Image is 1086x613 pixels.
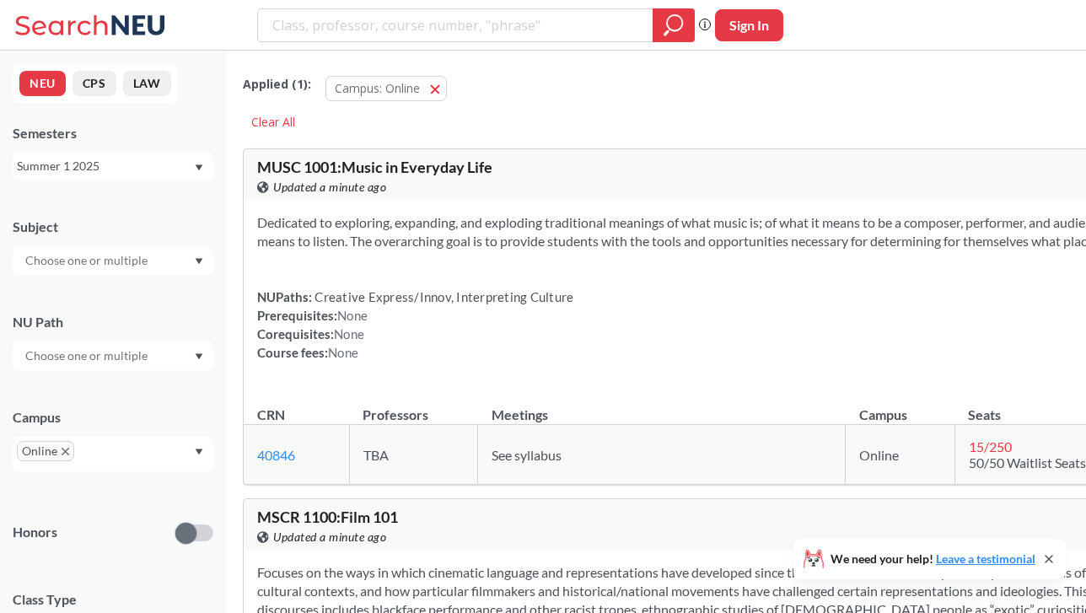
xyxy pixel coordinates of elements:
svg: magnifying glass [664,13,684,37]
div: Semesters [13,124,213,142]
span: None [328,345,358,360]
button: Sign In [715,9,783,41]
input: Class, professor, course number, "phrase" [271,11,641,40]
div: Dropdown arrow [13,246,213,275]
span: Updated a minute ago [273,178,386,196]
input: Choose one or multiple [17,250,159,271]
th: Professors [349,389,477,425]
div: Summer 1 2025Dropdown arrow [13,153,213,180]
th: Meetings [478,389,846,425]
span: 50/50 Waitlist Seats [969,454,1086,471]
span: Updated a minute ago [273,528,386,546]
div: CRN [257,406,285,424]
svg: Dropdown arrow [195,164,203,171]
svg: Dropdown arrow [195,258,203,265]
button: LAW [123,71,171,96]
button: Campus: Online [325,76,447,101]
span: MSCR 1100 : Film 101 [257,508,398,526]
span: Applied ( 1 ): [243,75,311,94]
div: Summer 1 2025 [17,157,193,175]
div: Clear All [243,110,304,135]
div: Subject [13,218,213,236]
svg: Dropdown arrow [195,449,203,455]
span: None [334,326,364,341]
span: See syllabus [492,447,562,463]
span: Class Type [13,590,213,609]
span: We need your help! [831,553,1035,565]
td: Online [846,425,954,485]
button: NEU [19,71,66,96]
button: CPS [73,71,116,96]
a: Leave a testimonial [936,551,1035,566]
td: TBA [349,425,477,485]
span: Campus: Online [335,80,420,96]
input: Choose one or multiple [17,346,159,366]
div: Campus [13,408,213,427]
p: Honors [13,523,57,542]
svg: Dropdown arrow [195,353,203,360]
div: Dropdown arrow [13,341,213,370]
span: None [337,308,368,323]
a: 40846 [257,447,295,463]
div: NUPaths: Prerequisites: Corequisites: Course fees: [257,288,573,362]
span: Creative Express/Innov, Interpreting Culture [312,289,573,304]
span: 15 / 250 [969,438,1012,454]
div: OnlineX to remove pillDropdown arrow [13,437,213,471]
svg: X to remove pill [62,448,69,455]
span: OnlineX to remove pill [17,441,74,461]
div: NU Path [13,313,213,331]
div: magnifying glass [653,8,695,42]
span: MUSC 1001 : Music in Everyday Life [257,158,492,176]
th: Campus [846,389,954,425]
